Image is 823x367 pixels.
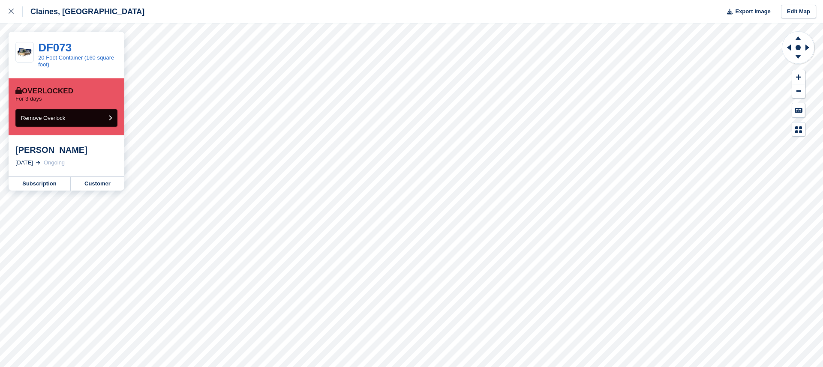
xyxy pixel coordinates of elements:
[36,161,40,164] img: arrow-right-light-icn-cde0832a797a2874e46488d9cf13f60e5c3a73dbe684e267c42b8395dfbc2abf.svg
[16,46,33,59] img: 20-ft-container%20(27).jpg
[735,7,770,16] span: Export Image
[38,54,114,68] a: 20 Foot Container (160 square foot)
[15,95,42,102] p: For 3 days
[23,6,144,17] div: Claines, [GEOGRAPHIC_DATA]
[15,158,33,167] div: [DATE]
[21,115,65,121] span: Remove Overlock
[38,41,72,54] a: DF073
[71,177,124,191] a: Customer
[792,103,805,117] button: Keyboard Shortcuts
[781,5,816,19] a: Edit Map
[792,122,805,137] button: Map Legend
[722,5,771,19] button: Export Image
[15,87,73,95] div: Overlocked
[792,70,805,84] button: Zoom In
[15,109,117,127] button: Remove Overlock
[9,177,71,191] a: Subscription
[44,158,65,167] div: Ongoing
[15,145,117,155] div: [PERSON_NAME]
[792,84,805,98] button: Zoom Out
